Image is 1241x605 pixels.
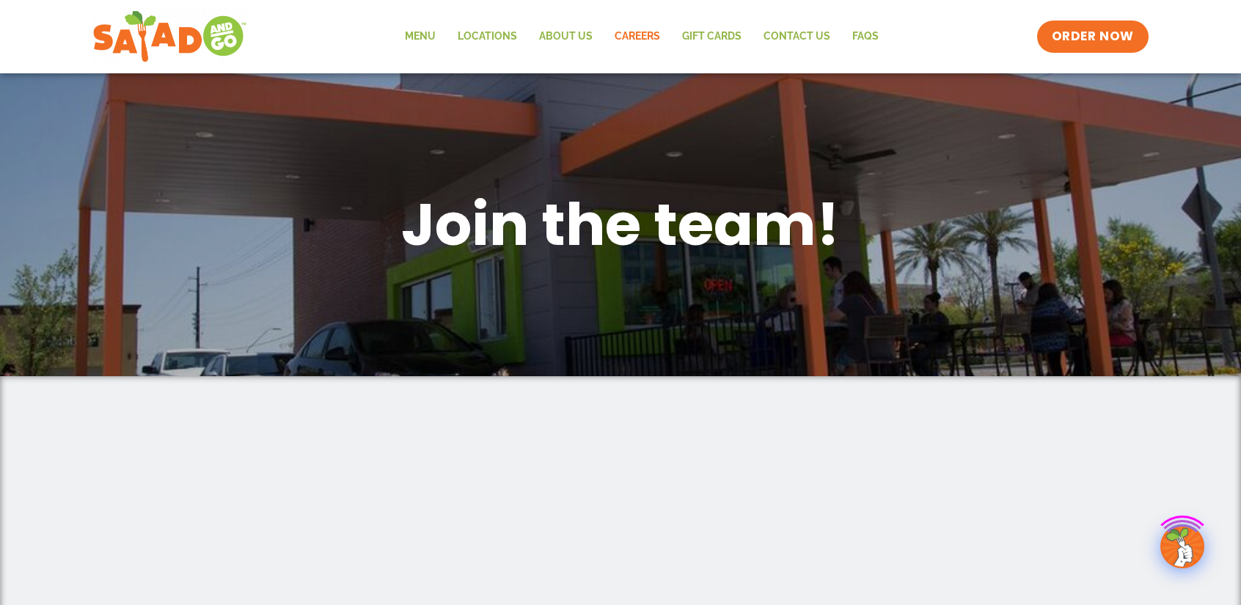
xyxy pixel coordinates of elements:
[671,20,753,54] a: GIFT CARDS
[528,20,604,54] a: About Us
[394,20,890,54] nav: Menu
[753,20,841,54] a: Contact Us
[1037,21,1149,53] a: ORDER NOW
[447,20,528,54] a: Locations
[92,7,247,66] img: new-SAG-logo-768×292
[394,20,447,54] a: Menu
[841,20,890,54] a: FAQs
[1052,28,1134,45] span: ORDER NOW
[239,186,1002,263] h1: Join the team!
[604,20,671,54] a: Careers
